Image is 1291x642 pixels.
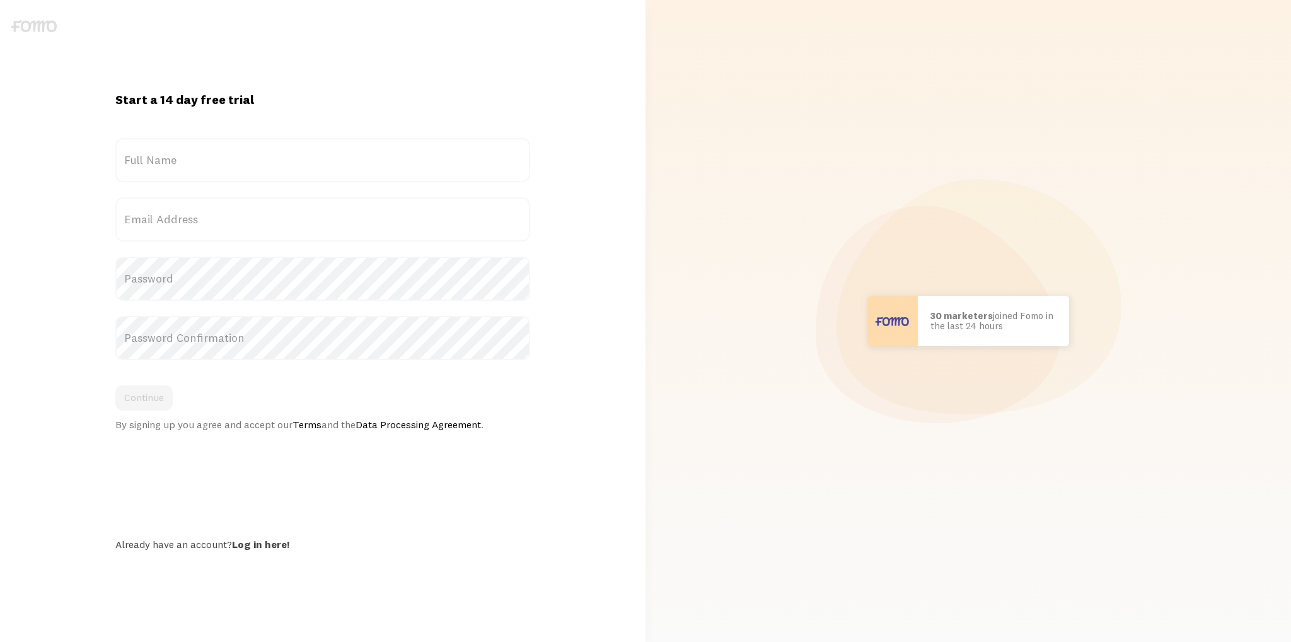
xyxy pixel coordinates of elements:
a: Log in here! [232,538,289,551]
div: By signing up you agree and accept our and the . [115,418,531,431]
label: Full Name [115,138,531,182]
div: Already have an account? [115,538,531,551]
img: fomo-logo-gray-b99e0e8ada9f9040e2984d0d95b3b12da0074ffd48d1e5cb62ac37fc77b0b268.svg [11,20,57,32]
label: Email Address [115,197,531,242]
label: Password [115,257,531,301]
h1: Start a 14 day free trial [115,91,531,108]
b: 30 marketers [930,310,993,322]
a: Data Processing Agreement [356,418,481,431]
label: Password Confirmation [115,316,531,360]
img: User avatar [867,296,918,346]
a: Terms [292,418,321,431]
p: joined Fomo in the last 24 hours [930,311,1057,332]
